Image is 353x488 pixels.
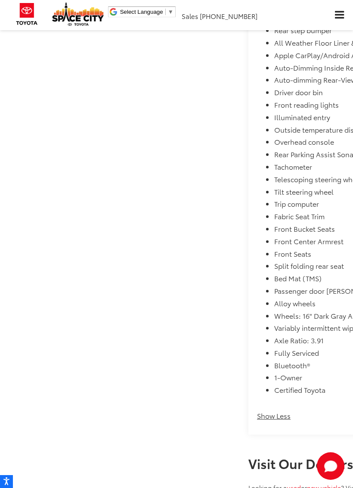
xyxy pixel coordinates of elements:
span: Sales [182,11,198,21]
button: Toggle Chat Window [317,452,344,480]
span: ​ [165,9,166,15]
img: Space City Toyota [52,2,104,26]
a: Select Language​ [120,9,173,15]
button: Show Less [257,402,291,421]
span: [PHONE_NUMBER] [200,11,257,21]
span: ▼ [168,9,173,15]
svg: Start Chat [317,452,344,480]
span: Select Language [120,9,163,15]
